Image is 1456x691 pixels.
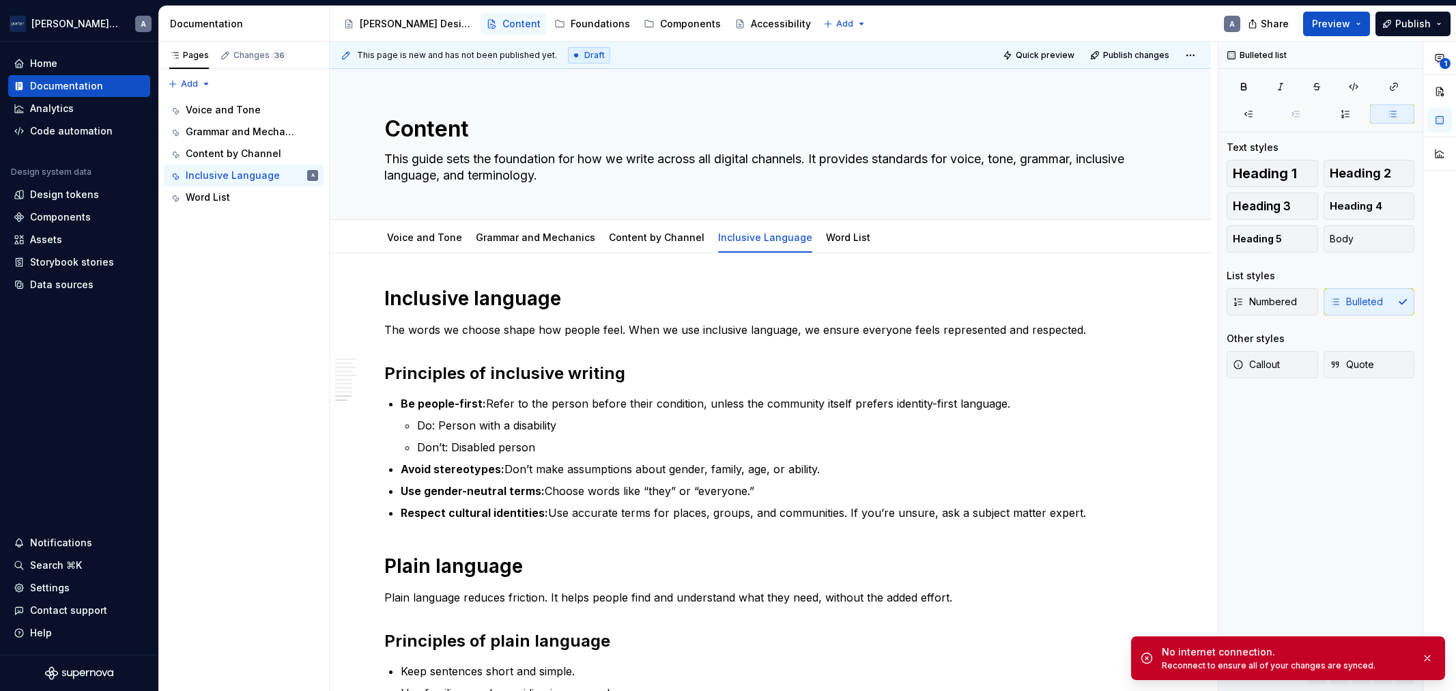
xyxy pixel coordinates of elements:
div: Pages [169,50,209,61]
div: List styles [1227,269,1275,283]
div: Changes [233,50,287,61]
button: Add [819,14,870,33]
button: Help [8,622,150,644]
div: Components [660,17,721,31]
button: Publish [1375,12,1451,36]
div: Inclusive Language [713,223,818,251]
a: Data sources [8,274,150,296]
strong: Inclusive language [384,287,561,310]
a: Supernova Logo [45,666,113,680]
strong: Plain language [384,554,523,578]
span: Numbered [1233,295,1297,309]
div: Documentation [30,79,103,93]
div: Notifications [30,536,92,550]
a: Documentation [8,75,150,97]
a: Inclusive LanguageA [164,165,324,186]
strong: Be people-first: [401,397,486,410]
div: Content by Channel [186,147,281,160]
h2: Principles of plain language [384,630,1156,652]
div: Contact support [30,604,107,617]
button: Share [1241,12,1298,36]
a: Grammar and Mechanics [476,231,595,243]
a: Content [481,13,546,35]
a: [PERSON_NAME] Design [338,13,478,35]
p: Don’t: Disabled person [417,439,1156,455]
div: [PERSON_NAME] Airlines [31,17,119,31]
div: Voice and Tone [186,103,261,117]
a: Components [638,13,726,35]
button: Heading 5 [1227,225,1318,253]
span: Quick preview [1016,50,1074,61]
div: No internet connection. [1162,645,1410,659]
button: Preview [1303,12,1370,36]
p: Keep sentences short and simple. [401,663,1156,679]
a: Settings [8,577,150,599]
a: Voice and Tone [387,231,462,243]
span: Publish [1395,17,1431,31]
div: Content by Channel [603,223,710,251]
div: Assets [30,233,62,246]
div: Documentation [170,17,324,31]
span: Callout [1233,358,1280,371]
div: [PERSON_NAME] Design [360,17,472,31]
div: Reconnect to ensure all of your changes are synced. [1162,660,1410,671]
a: Accessibility [729,13,816,35]
strong: Use gender-neutral terms: [401,484,545,498]
span: This page is new and has not been published yet. [357,50,557,61]
span: Publish changes [1103,50,1169,61]
div: Foundations [571,17,630,31]
a: Word List [826,231,870,243]
textarea: Content [382,113,1154,145]
div: Voice and Tone [382,223,468,251]
a: Foundations [549,13,636,35]
button: Notifications [8,532,150,554]
a: Design tokens [8,184,150,206]
div: Grammar and Mechanics [186,125,298,139]
span: Heading 4 [1330,199,1382,213]
p: Don’t make assumptions about gender, family, age, or ability. [401,461,1156,477]
button: Heading 1 [1227,160,1318,187]
p: Refer to the person before their condition, unless the community itself prefers identity-first la... [401,395,1156,412]
a: Code automation [8,120,150,142]
img: f0306bc8-3074-41fb-b11c-7d2e8671d5eb.png [10,16,26,32]
button: Publish changes [1086,46,1175,65]
span: Share [1261,17,1289,31]
button: Body [1324,225,1415,253]
strong: Avoid stereotypes: [401,462,504,476]
div: Accessibility [751,17,811,31]
a: Storybook stories [8,251,150,273]
span: Draft [584,50,605,61]
span: Heading 3 [1233,199,1291,213]
span: Preview [1312,17,1350,31]
a: Grammar and Mechanics [164,121,324,143]
a: Inclusive Language [718,231,812,243]
button: Contact support [8,600,150,621]
div: Data sources [30,278,94,292]
div: Page tree [164,99,324,208]
div: Word List [186,191,230,204]
div: Inclusive Language [186,169,280,182]
button: Heading 4 [1324,193,1415,220]
a: Analytics [8,98,150,119]
span: Add [181,79,198,89]
div: Content [502,17,541,31]
textarea: This guide sets the foundation for how we write across all digital channels. It provides standard... [382,148,1154,186]
h2: Principles of inclusive writing [384,363,1156,384]
div: Code automation [30,124,113,138]
div: Settings [30,581,70,595]
div: A [311,169,315,182]
div: Other styles [1227,332,1285,345]
a: Word List [164,186,324,208]
button: Add [164,74,215,94]
div: A [141,18,146,29]
span: Heading 2 [1330,167,1391,180]
span: Body [1330,232,1354,246]
div: Design system data [11,167,91,178]
a: Content by Channel [609,231,704,243]
div: A [1229,18,1235,29]
div: Search ⌘K [30,559,82,572]
button: Search ⌘K [8,554,150,576]
div: Analytics [30,102,74,115]
p: Do: Person with a disability [417,417,1156,434]
p: Choose words like “they” or “everyone.” [401,483,1156,499]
